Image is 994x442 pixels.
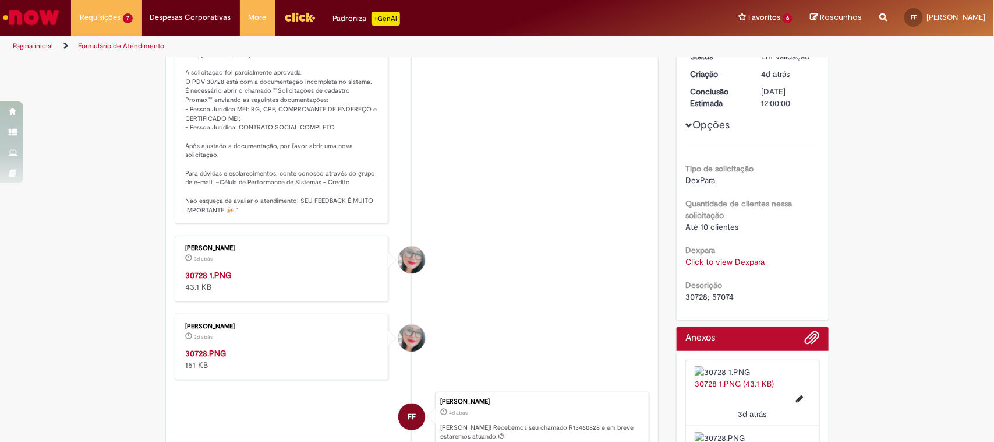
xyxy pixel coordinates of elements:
[762,68,816,80] div: 29/08/2025 08:46:24
[398,325,425,352] div: Franciele Fernanda Melo dos Santos
[150,12,231,23] span: Despesas Corporativas
[738,409,767,419] time: 29/08/2025 18:17:41
[449,409,468,416] time: 29/08/2025 08:46:24
[1,6,61,29] img: ServiceNow
[695,366,811,378] img: 30728 1.PNG
[440,423,643,441] p: [PERSON_NAME]! Recebemos seu chamado R13460828 e em breve estaremos atuando.
[790,390,811,408] button: Editar nome de arquivo 30728 1.PNG
[762,69,790,79] time: 29/08/2025 08:46:24
[372,12,400,26] p: +GenAi
[820,12,862,23] span: Rascunhos
[810,12,862,23] a: Rascunhos
[685,292,734,302] span: 30728; 57074
[685,333,715,343] h2: Anexos
[194,334,213,341] span: 3d atrás
[685,198,792,220] b: Quantidade de clientes nessa solicitação
[186,33,380,215] p: "Olá, [PERSON_NAME] tudo bem? A solicitação foi parcialmente aprovada. O PDV 30728 está com a doc...
[440,398,643,405] div: [PERSON_NAME]
[926,12,985,22] span: [PERSON_NAME]
[685,245,715,255] b: Dexpara
[78,41,164,51] a: Formulário de Atendimento
[284,8,316,26] img: click_logo_yellow_360x200.png
[249,12,267,23] span: More
[911,13,917,21] span: FF
[685,257,765,267] a: Click to view Dexpara
[685,163,754,174] b: Tipo de solicitação
[186,323,380,330] div: [PERSON_NAME]
[748,12,780,23] span: Favoritos
[13,41,53,51] a: Página inicial
[762,86,816,109] div: [DATE] 12:00:00
[186,270,232,280] a: 30728 1.PNG
[123,13,133,23] span: 7
[186,269,380,293] div: 43.1 KB
[805,330,820,351] button: Adicionar anexos
[186,245,380,252] div: [PERSON_NAME]
[685,280,722,290] b: Descrição
[449,409,468,416] span: 4d atrás
[738,409,767,419] span: 3d atrás
[681,86,753,109] dt: Conclusão Estimada
[333,12,400,26] div: Padroniza
[194,255,213,262] time: 29/08/2025 18:17:41
[762,69,790,79] span: 4d atrás
[186,348,227,359] a: 30728.PNG
[685,222,738,232] span: Até 10 clientes
[80,12,121,23] span: Requisições
[685,175,715,185] span: DexPara
[408,403,416,431] span: FF
[695,378,774,389] a: 30728 1.PNG (43.1 KB)
[186,348,380,371] div: 151 KB
[194,334,213,341] time: 29/08/2025 18:17:41
[9,36,654,57] ul: Trilhas de página
[783,13,793,23] span: 6
[398,247,425,273] div: Franciele Fernanda Melo dos Santos
[681,68,753,80] dt: Criação
[194,255,213,262] span: 3d atrás
[398,404,425,430] div: Fabio Henrique Da Silva Giacometti Filho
